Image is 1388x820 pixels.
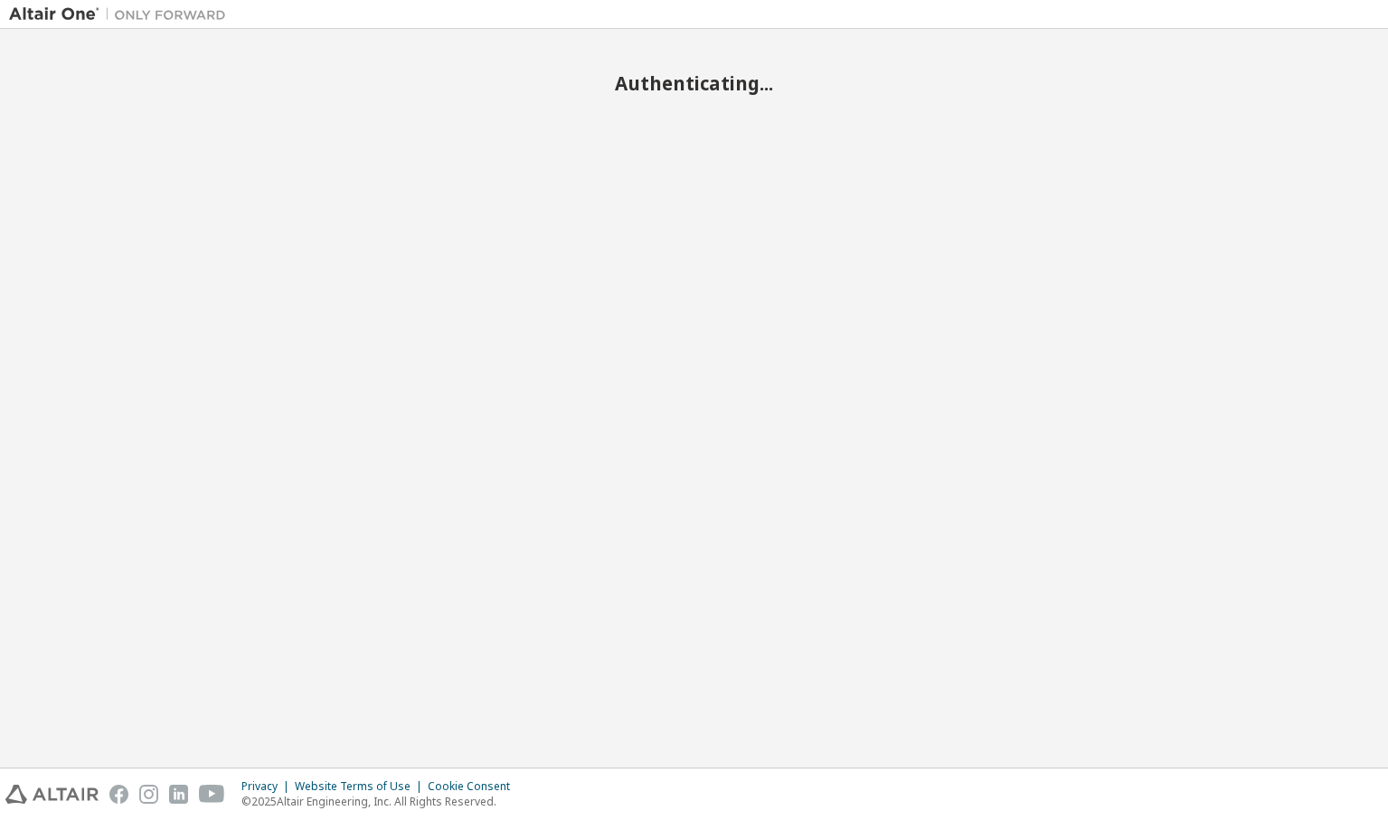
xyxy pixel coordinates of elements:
img: Altair One [9,5,235,24]
h2: Authenticating... [9,71,1379,95]
div: Website Terms of Use [295,779,428,794]
img: instagram.svg [139,785,158,804]
img: altair_logo.svg [5,785,99,804]
img: linkedin.svg [169,785,188,804]
img: facebook.svg [109,785,128,804]
img: youtube.svg [199,785,225,804]
div: Cookie Consent [428,779,521,794]
p: © 2025 Altair Engineering, Inc. All Rights Reserved. [241,794,521,809]
div: Privacy [241,779,295,794]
